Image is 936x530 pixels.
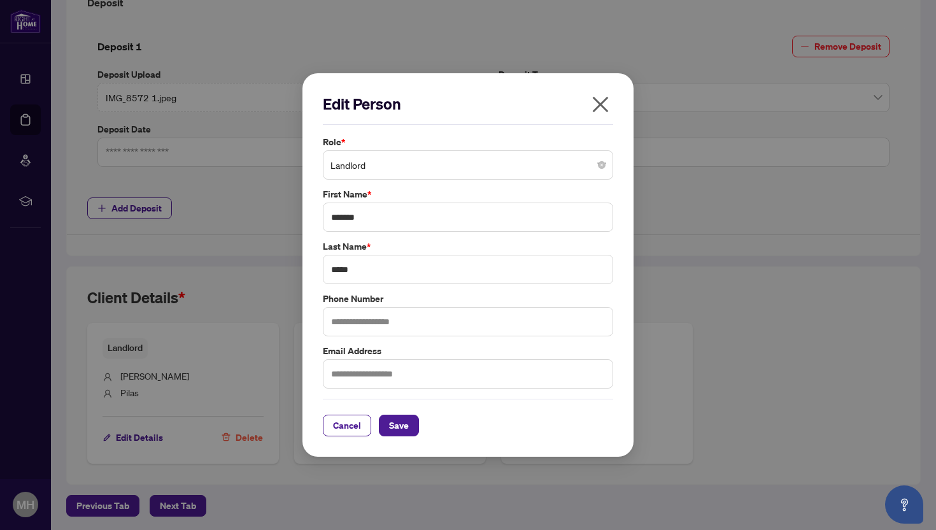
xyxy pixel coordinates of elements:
[389,415,409,436] span: Save
[323,135,613,149] label: Role
[323,94,613,114] h2: Edit Person
[323,187,613,201] label: First Name
[333,415,361,436] span: Cancel
[330,153,606,177] span: Landlord
[323,344,613,358] label: Email Address
[885,485,923,524] button: Open asap
[598,161,606,169] span: close-circle
[323,292,613,306] label: Phone Number
[590,94,611,115] span: close
[379,415,419,436] button: Save
[323,240,613,254] label: Last Name
[323,415,371,436] button: Cancel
